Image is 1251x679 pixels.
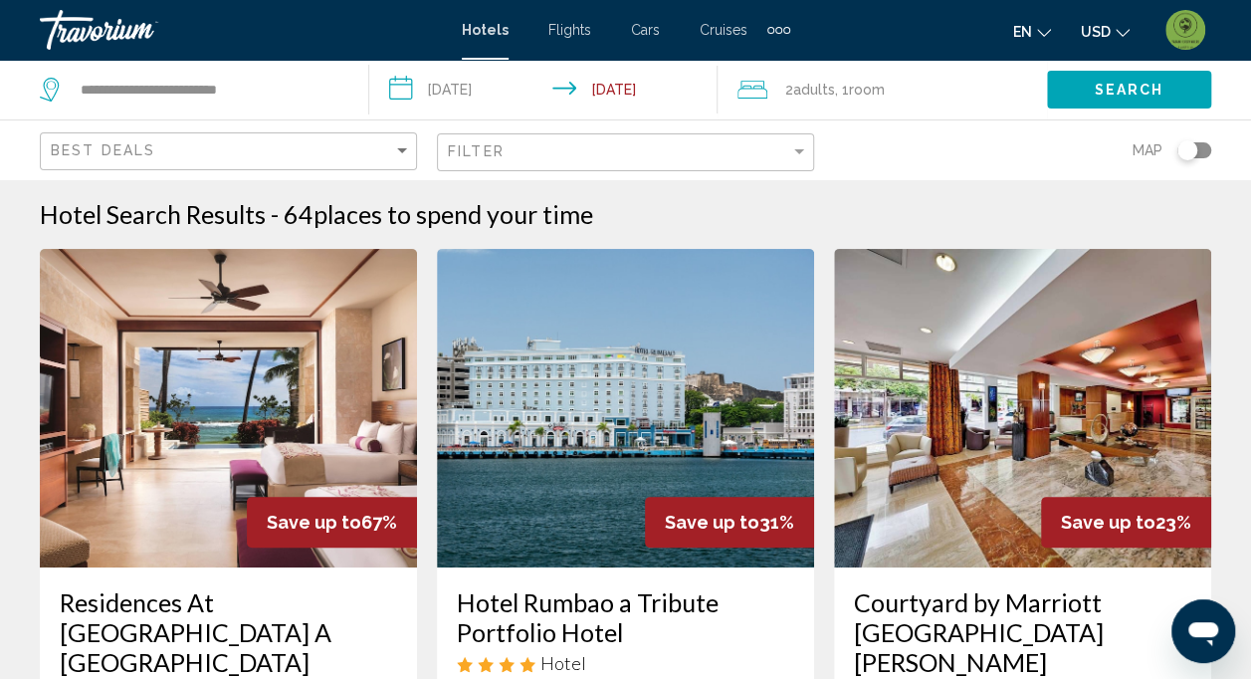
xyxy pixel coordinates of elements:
span: en [1013,24,1032,40]
button: User Menu [1159,9,1211,51]
img: Hotel image [834,249,1211,567]
div: 31% [645,497,814,548]
div: 67% [247,497,417,548]
span: Save up to [665,512,759,533]
div: 4 star Hotel [457,652,794,674]
a: Cruises [700,22,747,38]
button: Extra navigation items [767,14,790,46]
a: Cars [631,22,660,38]
span: - [271,199,279,229]
span: 2 [785,76,835,104]
span: Room [849,82,885,98]
a: Hotel Rumbao a Tribute Portfolio Hotel [457,587,794,647]
span: Filter [448,143,505,159]
img: 2Q== [1165,10,1205,50]
span: Hotel [540,652,586,674]
div: 23% [1041,497,1211,548]
button: Change language [1013,17,1051,46]
span: Save up to [267,512,361,533]
a: Travorium [40,10,442,50]
mat-select: Sort by [51,143,411,160]
a: Courtyard by Marriott [GEOGRAPHIC_DATA][PERSON_NAME] [854,587,1191,677]
button: Check-in date: Aug 29, 2025 Check-out date: Aug 31, 2025 [369,60,719,119]
span: Best Deals [51,142,155,158]
img: Hotel image [40,249,417,567]
button: Change currency [1081,17,1130,46]
span: Search [1095,83,1164,99]
span: USD [1081,24,1111,40]
span: Map [1133,136,1162,164]
a: Hotels [462,22,509,38]
span: Adults [793,82,835,98]
button: Toggle map [1162,141,1211,159]
button: Filter [437,132,814,173]
img: Hotel image [437,249,814,567]
iframe: Button to launch messaging window [1171,599,1235,663]
h1: Hotel Search Results [40,199,266,229]
span: Save up to [1061,512,1155,533]
span: , 1 [835,76,885,104]
span: places to spend your time [313,199,593,229]
button: Travelers: 2 adults, 0 children [718,60,1047,119]
button: Search [1047,71,1211,108]
h2: 64 [284,199,593,229]
a: Flights [548,22,591,38]
a: Residences At [GEOGRAPHIC_DATA] A [GEOGRAPHIC_DATA] [60,587,397,677]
